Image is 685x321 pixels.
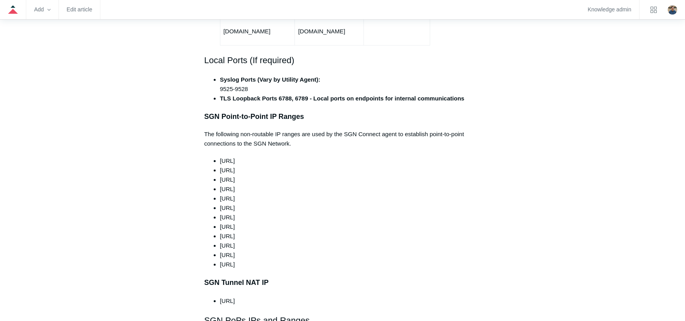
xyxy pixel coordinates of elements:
strong: Syslog Ports (Vary by Utility Agent): [220,76,320,83]
li: [URL] [220,184,481,194]
li: [URL] [220,194,481,203]
li: 9525-9528 [220,75,481,94]
p: [DOMAIN_NAME] [298,27,360,36]
a: Knowledge admin [588,7,631,12]
span: [URL] [220,223,235,230]
span: [URL] [220,157,235,164]
h3: SGN Tunnel NAT IP [204,277,481,288]
img: user avatar [668,5,677,15]
li: [URL] [220,175,481,184]
span: [URL] [220,252,235,258]
li: [URL] [220,296,481,306]
zd-hc-trigger: Click your profile icon to open the profile menu [668,5,677,15]
span: [URL] [220,214,235,221]
span: [URL] [220,242,235,249]
li: [URL] [220,203,481,213]
a: Edit article [67,7,92,12]
li: [URL] [220,166,481,175]
zd-hc-trigger: Add [34,7,51,12]
strong: TLS Loopback Ports 6788, 6789 - Local ports on endpoints for internal communications [220,95,464,102]
li: [URL] [220,260,481,269]
p: [DOMAIN_NAME] [223,27,292,36]
p: The following non-routable IP ranges are used by the SGN Connect agent to establish point-to-poin... [204,129,481,148]
h2: Local Ports (If required) [204,53,481,67]
span: [URL] [220,233,235,239]
h3: SGN Point-to-Point IP Ranges [204,111,481,122]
